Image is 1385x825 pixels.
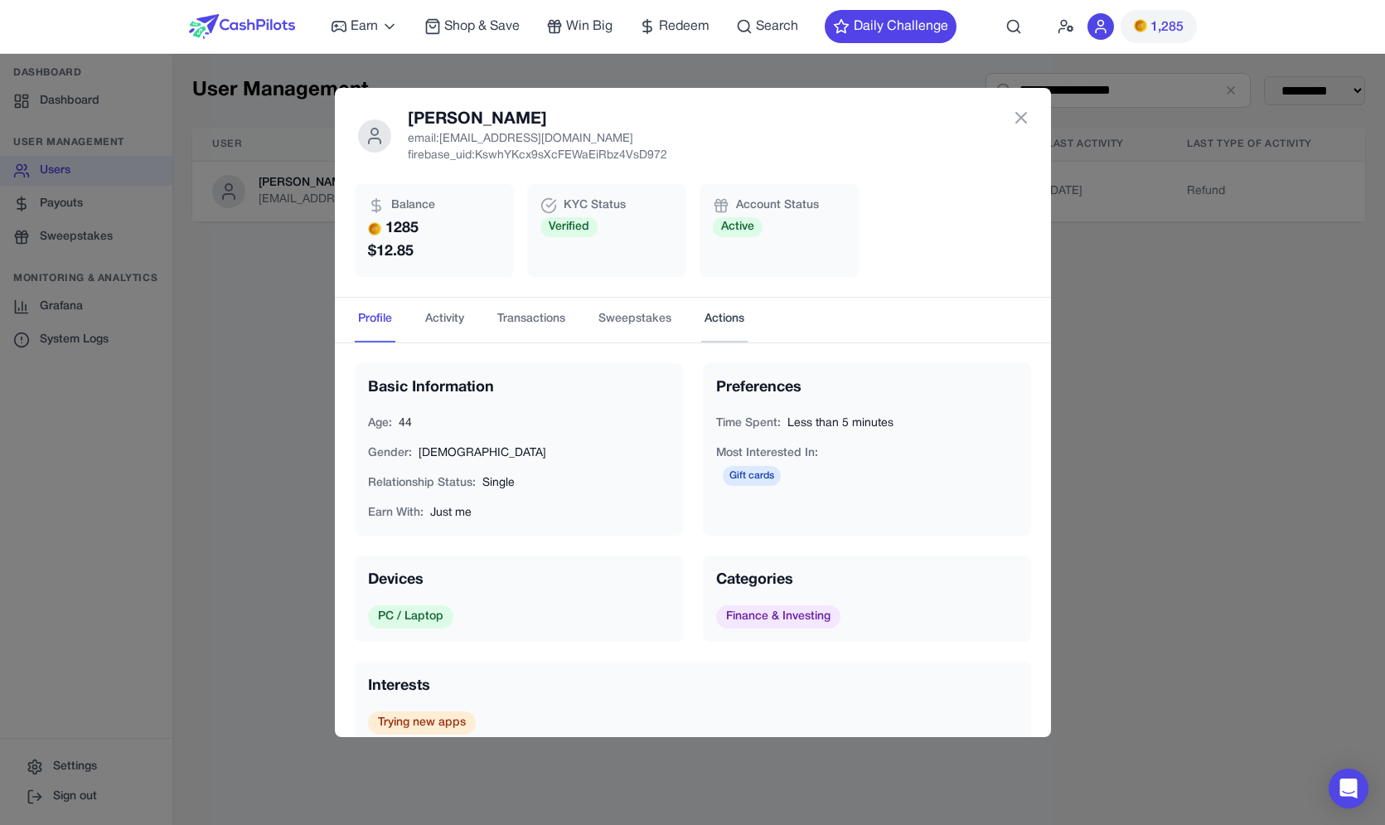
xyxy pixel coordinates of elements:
a: Earn [331,17,398,36]
span: 44 [399,418,412,429]
span: Relationship Status: [368,478,476,488]
span: Balance [391,197,435,214]
span: Earn With: [368,507,424,518]
a: Win Big [546,17,613,36]
h2: [PERSON_NAME] [408,108,667,131]
span: KYC Status [564,197,626,214]
h3: Basic Information [368,376,670,400]
span: Finance & Investing [716,605,840,628]
a: Search [736,17,798,36]
span: Earn [351,17,378,36]
h3: Interests [368,675,1018,698]
button: Profile [355,298,395,342]
span: PC / Laptop [368,605,453,628]
h3: Devices [368,569,670,592]
a: Redeem [639,17,709,36]
span: Age: [368,418,392,429]
span: Verified [540,217,598,237]
p: 1285 $ 12.85 [368,217,501,264]
span: Trying new apps [368,711,476,735]
div: Open Intercom Messenger [1329,769,1368,808]
img: CashPilots Logo [189,14,295,39]
p: firebase_uid: KswhYKcx9sXcFEWaEiRbz4VsD972 [408,148,667,164]
button: Actions [701,298,748,342]
span: Gender: [368,448,412,459]
span: Active [713,217,763,237]
span: Less than 5 minutes [787,418,893,429]
span: Single [482,478,515,488]
button: Sweepstakes [595,298,675,342]
button: Daily Challenge [825,10,956,43]
span: Gift cards [723,466,781,486]
span: Just me [430,507,472,518]
button: Activity [422,298,467,342]
p: email: [EMAIL_ADDRESS][DOMAIN_NAME] [408,131,667,148]
span: Most Interested In: [716,448,818,459]
span: Account Status [736,197,819,214]
span: 1,285 [1150,17,1184,37]
a: Shop & Save [424,17,520,36]
img: PMs [1134,19,1147,32]
img: PMs [368,222,381,235]
h3: Preferences [716,376,1018,400]
span: Shop & Save [444,17,520,36]
nav: Tabs [335,298,1051,342]
span: [DEMOGRAPHIC_DATA] [419,448,546,459]
span: Redeem [659,17,709,36]
span: Time Spent: [716,418,781,429]
button: PMs1,285 [1121,10,1197,43]
span: Win Big [566,17,613,36]
h3: Categories [716,569,1018,592]
span: Search [756,17,798,36]
button: Transactions [494,298,569,342]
